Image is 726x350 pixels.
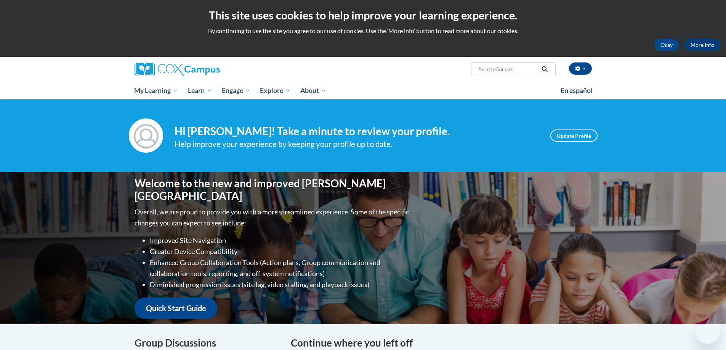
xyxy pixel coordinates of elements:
li: Improved Site Navigation [150,235,411,246]
a: Engage [217,82,255,99]
span: About [300,86,326,95]
a: Quick Start Guide [135,297,218,319]
p: By continuing to use the site you agree to our use of cookies. Use the ‘More info’ button to read... [6,27,720,35]
img: Cox Campus [135,62,220,76]
span: Learn [188,86,212,95]
a: More Info [684,39,720,51]
li: Enhanced Group Collaboration Tools (Action plans, Group communication and collaboration tools, re... [150,257,411,279]
img: Profile Image [129,118,163,153]
button: Account Settings [569,62,592,75]
span: Explore [260,86,290,95]
span: My Learning [134,86,178,95]
h1: Welcome to the new and improved [PERSON_NAME][GEOGRAPHIC_DATA] [135,177,411,203]
a: En español [556,83,598,99]
a: Cox Campus [135,62,279,76]
button: Okay [654,39,679,51]
h2: This site uses cookies to help improve your learning experience. [6,8,720,23]
a: My Learning [130,82,183,99]
a: Explore [255,82,295,99]
input: Search Courses [478,65,539,74]
a: About [295,82,331,99]
span: En español [561,86,593,94]
button: Search [539,65,550,74]
li: Greater Device Compatibility [150,246,411,257]
div: Help improve your experience by keeping your profile up to date. [175,138,539,150]
h4: Hi [PERSON_NAME]! Take a minute to review your profile. [175,125,539,138]
a: Learn [183,82,217,99]
li: Diminished progression issues (site lag, video stalling, and playback issues) [150,279,411,290]
a: Update Profile [550,129,598,142]
div: Main menu [123,82,603,99]
span: Engage [222,86,250,95]
iframe: Button to launch messaging window [696,320,720,344]
p: Overall, we are proud to provide you with a more streamlined experience. Some of the specific cha... [135,206,411,229]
